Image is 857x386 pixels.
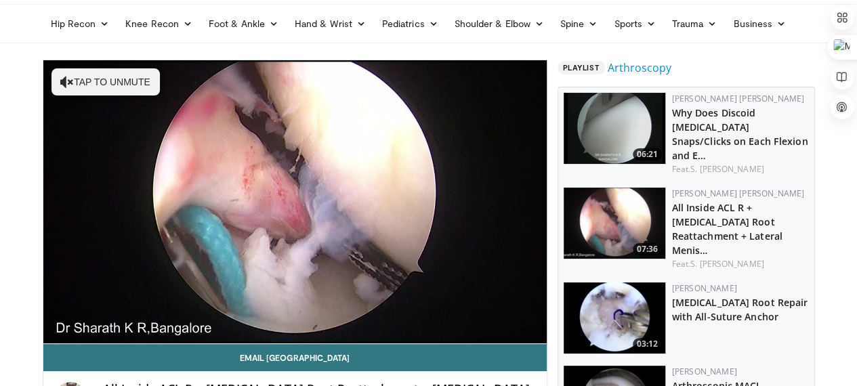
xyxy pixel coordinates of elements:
img: cd195bcd-d63c-4258-ace8-c19afbac0d9e.150x105_q85_crop-smart_upscale.jpg [564,188,665,259]
span: 03:12 [633,338,662,350]
a: Spine [552,10,606,37]
a: Why Does Discoid [MEDICAL_DATA] Snaps/Clicks on Each Flexion and E… [672,106,808,162]
img: 5498e0a3-a4cb-4475-953f-0a602e48a159.150x105_q85_crop-smart_upscale.jpg [564,93,665,164]
button: Tap to unmute [51,68,160,95]
a: Pediatrics [374,10,446,37]
span: 06:21 [633,148,662,160]
video-js: Video Player [43,60,547,344]
a: S. [PERSON_NAME] [690,258,764,270]
a: Email [GEOGRAPHIC_DATA] [43,344,547,371]
a: 06:21 [564,93,665,164]
div: Feat. [672,163,809,175]
a: [PERSON_NAME] [672,366,737,377]
span: Playlist [558,61,605,74]
a: Arthroscopy [608,60,671,76]
img: 37ee3d26-181a-475a-972a-f7a993b592af.150x105_q85_crop-smart_upscale.jpg [564,282,665,353]
a: Shoulder & Elbow [446,10,552,37]
a: [PERSON_NAME] [PERSON_NAME] [672,93,805,104]
a: Sports [606,10,664,37]
span: 07:36 [633,243,662,255]
a: Knee Recon [117,10,201,37]
a: [MEDICAL_DATA] Root Repair with All-Suture Anchor [672,296,808,323]
a: Hand & Wrist [287,10,374,37]
a: Business [725,10,794,37]
a: S. [PERSON_NAME] [690,163,764,175]
div: Feat. [672,258,809,270]
a: 03:12 [564,282,665,353]
a: All Inside ACL R + [MEDICAL_DATA] Root Reattachment + Lateral Menis… [672,201,782,257]
a: [PERSON_NAME] [PERSON_NAME] [672,188,805,199]
a: Foot & Ankle [201,10,287,37]
a: 07:36 [564,188,665,259]
a: Hip Recon [43,10,118,37]
a: [PERSON_NAME] [672,282,737,294]
a: Trauma [664,10,726,37]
